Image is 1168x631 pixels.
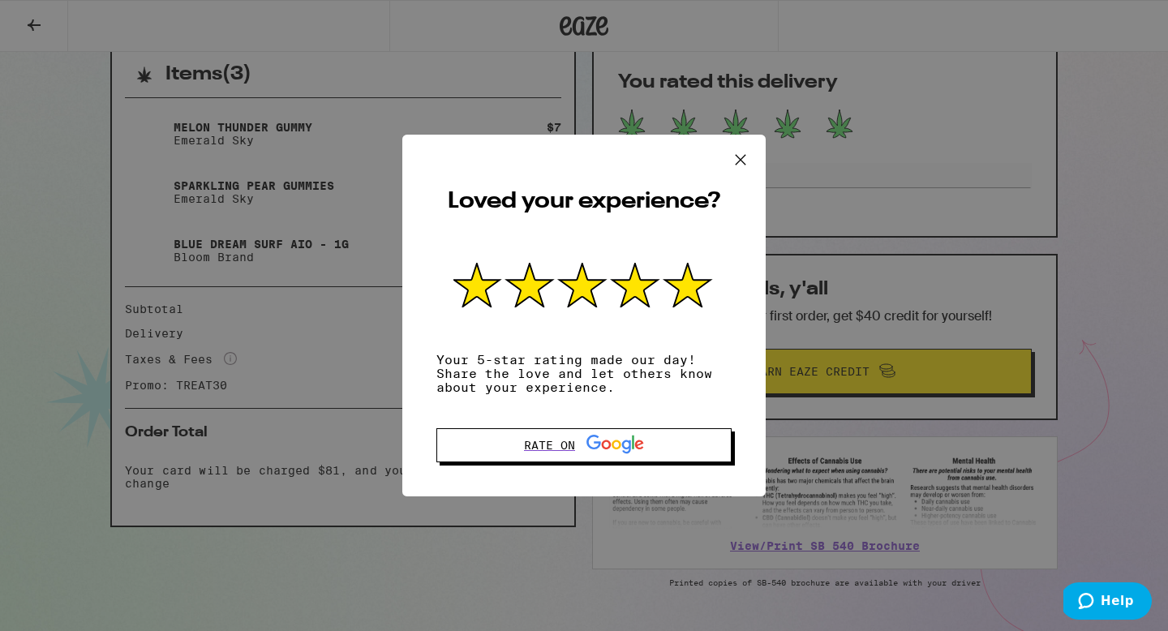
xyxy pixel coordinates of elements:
div: Rate on [524,435,644,456]
iframe: Opens a widget where you can find more information [1063,582,1152,623]
p: Your 5-star rating made our day! Share the love and let others know about your experience. [436,353,732,394]
h2: Loved your experience? [436,186,732,217]
button: Rate on [436,428,732,462]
